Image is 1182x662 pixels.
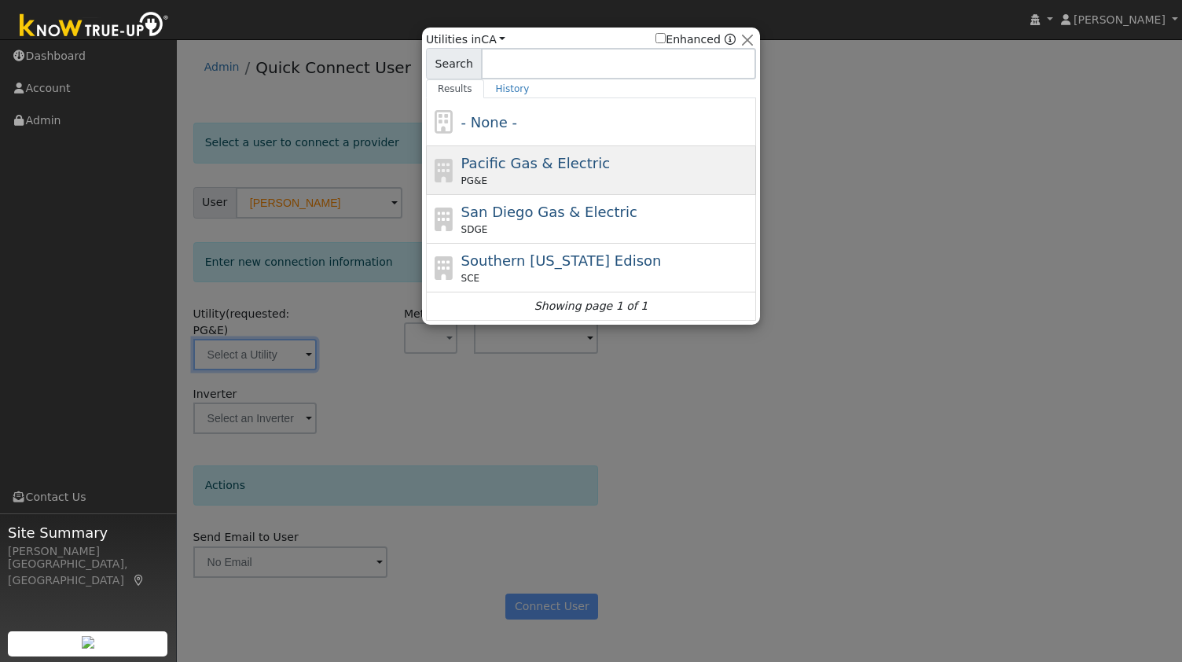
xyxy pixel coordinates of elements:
[481,33,505,46] a: CA
[426,79,484,98] a: Results
[461,155,610,171] span: Pacific Gas & Electric
[461,114,517,131] span: - None -
[426,31,505,48] span: Utilities in
[461,252,662,269] span: Southern [US_STATE] Edison
[484,79,541,98] a: History
[534,298,648,314] i: Showing page 1 of 1
[8,556,168,589] div: [GEOGRAPHIC_DATA], [GEOGRAPHIC_DATA]
[1074,13,1165,26] span: [PERSON_NAME]
[82,636,94,649] img: retrieve
[655,31,721,48] label: Enhanced
[132,574,146,587] a: Map
[461,174,487,188] span: PG&E
[461,271,480,285] span: SCE
[8,543,168,560] div: [PERSON_NAME]
[461,223,488,237] span: SDGE
[461,204,637,220] span: San Diego Gas & Electric
[12,9,177,44] img: Know True-Up
[655,31,736,48] span: Show enhanced providers
[725,33,736,46] a: Enhanced Providers
[426,48,482,79] span: Search
[8,522,168,543] span: Site Summary
[655,33,666,43] input: Enhanced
